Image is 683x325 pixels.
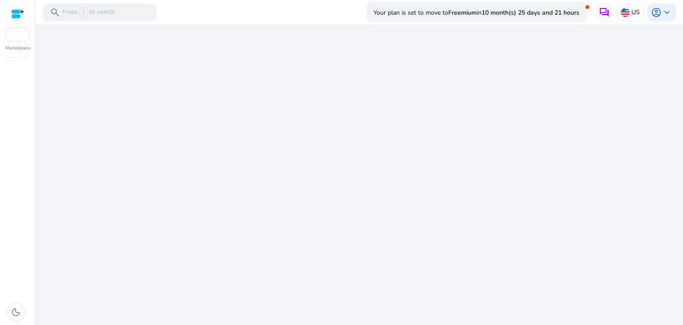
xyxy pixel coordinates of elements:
[80,8,88,17] span: /
[631,4,640,20] p: US
[62,8,115,17] p: Press to search
[448,8,477,17] b: Freemium
[662,7,672,18] span: keyboard_arrow_down
[651,7,662,18] span: account_circle
[621,8,630,17] img: us.svg
[11,307,21,317] span: dark_mode
[5,45,30,52] p: Marketplace
[374,5,579,20] p: Your plan is set to move to in
[482,8,579,17] b: 10 month(s) 25 days and 21 hours
[50,7,60,18] span: search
